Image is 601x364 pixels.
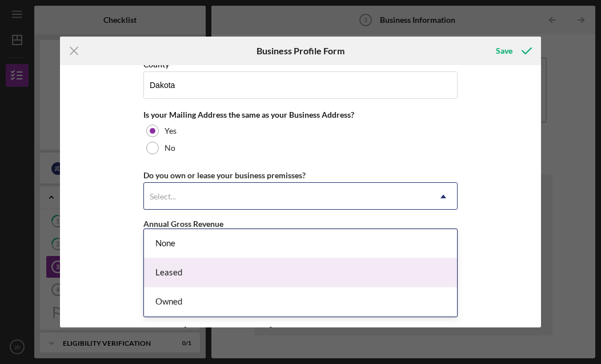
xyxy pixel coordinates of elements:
[144,229,457,258] div: None
[143,110,458,119] div: Is your Mailing Address the same as your Business Address?
[165,126,177,135] label: Yes
[165,143,175,153] label: No
[257,46,344,56] h6: Business Profile Form
[144,258,457,287] div: Leased
[150,192,176,201] div: Select...
[144,287,457,317] div: Owned
[143,219,223,229] label: Annual Gross Revenue
[143,59,169,69] label: County
[143,325,312,335] label: Number of [DEMOGRAPHIC_DATA] Employees
[484,39,541,62] button: Save
[496,39,512,62] div: Save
